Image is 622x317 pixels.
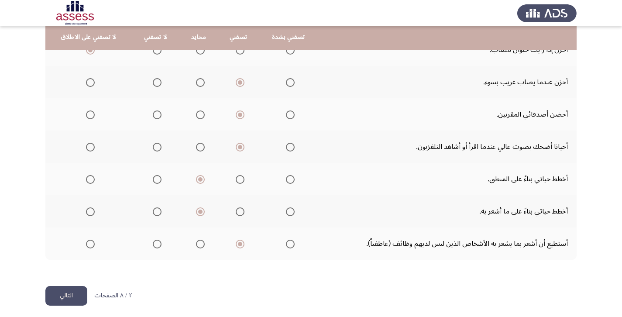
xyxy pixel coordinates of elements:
mat-radio-group: Select an option [82,42,95,57]
mat-radio-group: Select an option [149,139,162,154]
mat-radio-group: Select an option [282,42,295,57]
th: لا تصفني على الاطلاق [45,25,131,50]
mat-radio-group: Select an option [82,75,95,90]
mat-radio-group: Select an option [192,172,205,186]
mat-radio-group: Select an option [192,139,205,154]
mat-radio-group: Select an option [282,107,295,122]
p: ٢ / ٨ الصفحات [94,292,132,300]
mat-radio-group: Select an option [82,172,95,186]
th: محايد [179,25,217,50]
td: أستطيع أن أشعر بما يشعر به الأشخاص الذين ليس لديهم وظائف (عاطفياً). [318,227,577,260]
mat-radio-group: Select an option [192,107,205,122]
mat-radio-group: Select an option [282,75,295,90]
mat-radio-group: Select an option [192,204,205,219]
mat-radio-group: Select an option [232,204,244,219]
mat-radio-group: Select an option [192,42,205,57]
td: أخطط حياتي بناءً على ما أشعر به. [318,195,577,227]
mat-radio-group: Select an option [149,172,162,186]
mat-radio-group: Select an option [282,139,295,154]
mat-radio-group: Select an option [282,172,295,186]
button: load next page [45,286,87,306]
mat-radio-group: Select an option [192,236,205,251]
mat-radio-group: Select an option [192,75,205,90]
img: Assess Talent Management logo [517,1,577,25]
td: أحزن إذا رأيت حيوان مصاب. [318,34,577,66]
mat-radio-group: Select an option [232,75,244,90]
mat-radio-group: Select an option [149,42,162,57]
td: أحضن أصدقائي المقربين. [318,98,577,131]
mat-radio-group: Select an option [82,236,95,251]
mat-radio-group: Select an option [149,107,162,122]
mat-radio-group: Select an option [149,236,162,251]
td: أحيانا أضحك بصوت عالي عندما اقرأ أو أشاهد التلفزيون. [318,131,577,163]
mat-radio-group: Select an option [149,75,162,90]
mat-radio-group: Select an option [232,107,244,122]
td: أخطط حياتي بناءً على المنطق. [318,163,577,195]
mat-radio-group: Select an option [282,204,295,219]
mat-radio-group: Select an option [82,204,95,219]
th: تصفني [218,25,259,50]
mat-radio-group: Select an option [232,236,244,251]
mat-radio-group: Select an option [149,204,162,219]
img: Assessment logo of Emotional Intelligence Assessment [45,1,105,25]
td: أحزن عندما يصاب غريب بسوء. [318,66,577,98]
th: لا تصفني [131,25,179,50]
mat-radio-group: Select an option [82,139,95,154]
mat-radio-group: Select an option [282,236,295,251]
mat-radio-group: Select an option [232,172,244,186]
th: تصفني بشدة [259,25,318,50]
mat-radio-group: Select an option [232,139,244,154]
mat-radio-group: Select an option [232,42,244,57]
mat-radio-group: Select an option [82,107,95,122]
